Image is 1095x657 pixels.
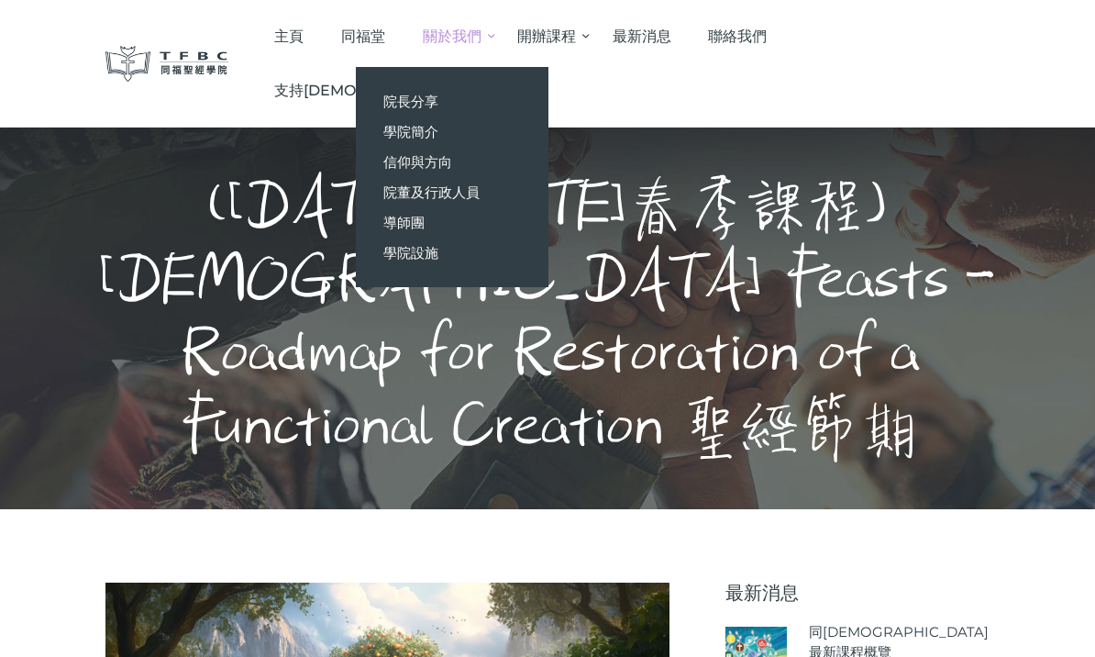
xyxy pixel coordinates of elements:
a: 院長分享 [356,86,548,117]
span: 關於我們 [423,28,481,45]
a: 信仰與方向 [356,147,548,177]
span: 同福堂 [341,28,385,45]
span: 學院設施 [383,244,438,262]
h5: 最新消息 [725,583,990,603]
a: 聯絡我們 [690,9,786,63]
a: 主頁 [256,9,323,63]
span: 學院簡介 [383,123,438,140]
span: 支持[DEMOGRAPHIC_DATA] [274,82,479,99]
a: 學院簡介 [356,117,548,147]
span: 導師團 [383,214,425,231]
a: 關於我們 [404,9,499,63]
img: 同福聖經學院 TFBC [105,46,228,82]
a: 院董及行政人員 [356,177,548,207]
a: 開辦課程 [499,9,594,63]
h1: ([DATE]-[DATE]春季課程) [DEMOGRAPHIC_DATA] Feasts – Roadmap for Restoration of a Functional Creation ... [55,172,1041,465]
span: 最新消息 [613,28,671,45]
a: 最新消息 [593,9,690,63]
span: 開辦課程 [517,28,576,45]
a: 學院設施 [356,238,548,268]
a: 支持[DEMOGRAPHIC_DATA] [256,63,498,117]
span: 院董及行政人員 [383,184,480,201]
span: 聯絡我們 [708,28,767,45]
span: 主頁 [274,28,304,45]
a: 導師團 [356,207,548,238]
span: 信仰與方向 [383,153,452,171]
a: 同福堂 [323,9,404,63]
span: 院長分享 [383,93,438,110]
